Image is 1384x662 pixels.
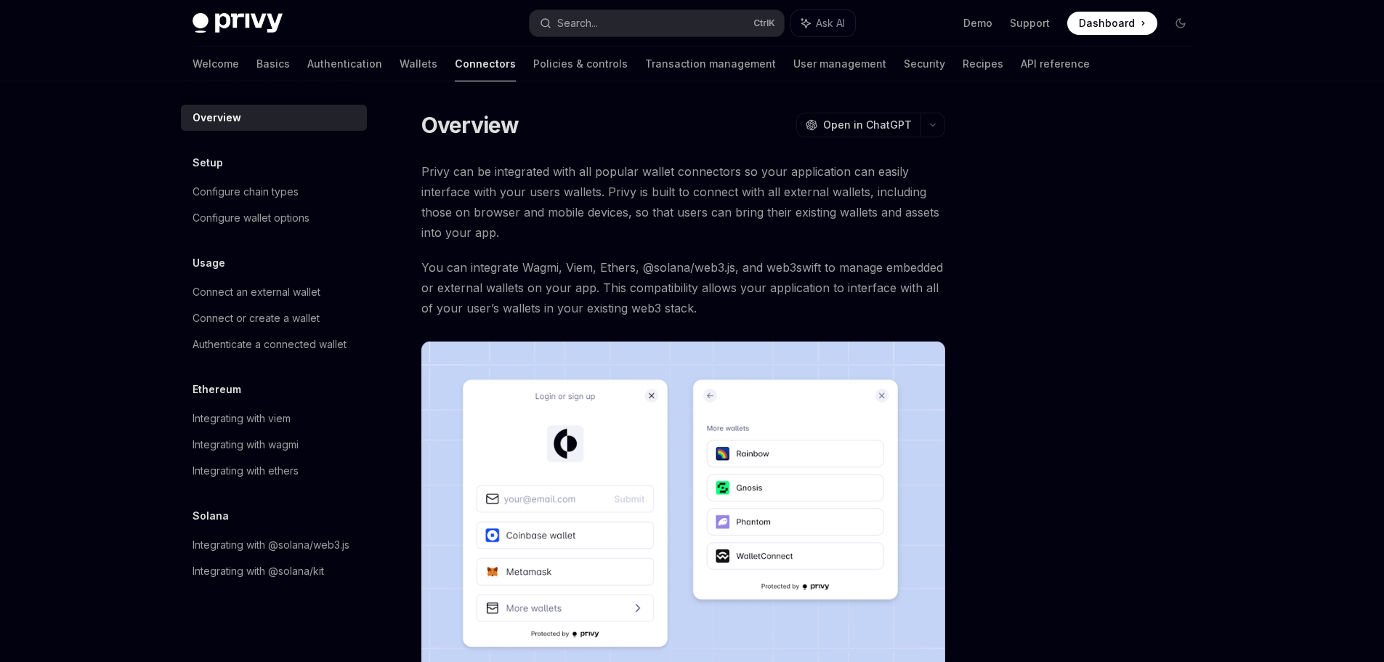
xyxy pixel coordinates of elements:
[1169,12,1192,35] button: Toggle dark mode
[1079,16,1135,31] span: Dashboard
[530,10,784,36] button: Search...CtrlK
[796,113,920,137] button: Open in ChatGPT
[1010,16,1050,31] a: Support
[400,47,437,81] a: Wallets
[181,179,367,205] a: Configure chain types
[421,161,945,243] span: Privy can be integrated with all popular wallet connectors so your application can easily interfa...
[193,462,299,480] div: Integrating with ethers
[753,17,775,29] span: Ctrl K
[816,16,845,31] span: Ask AI
[193,410,291,427] div: Integrating with viem
[1021,47,1090,81] a: API reference
[193,436,299,453] div: Integrating with wagmi
[193,536,349,554] div: Integrating with @solana/web3.js
[193,310,320,327] div: Connect or create a wallet
[455,47,516,81] a: Connectors
[181,432,367,458] a: Integrating with wagmi
[1067,12,1157,35] a: Dashboard
[963,47,1003,81] a: Recipes
[421,257,945,318] span: You can integrate Wagmi, Viem, Ethers, @solana/web3.js, and web3swift to manage embedded or exter...
[181,558,367,584] a: Integrating with @solana/kit
[181,305,367,331] a: Connect or create a wallet
[193,381,241,398] h5: Ethereum
[193,283,320,301] div: Connect an external wallet
[791,10,855,36] button: Ask AI
[823,118,912,132] span: Open in ChatGPT
[193,154,223,171] h5: Setup
[193,183,299,201] div: Configure chain types
[307,47,382,81] a: Authentication
[181,331,367,358] a: Authenticate a connected wallet
[557,15,598,32] div: Search...
[181,532,367,558] a: Integrating with @solana/web3.js
[963,16,992,31] a: Demo
[181,279,367,305] a: Connect an external wallet
[193,507,229,525] h5: Solana
[193,562,324,580] div: Integrating with @solana/kit
[193,254,225,272] h5: Usage
[256,47,290,81] a: Basics
[193,13,283,33] img: dark logo
[793,47,886,81] a: User management
[645,47,776,81] a: Transaction management
[181,205,367,231] a: Configure wallet options
[193,109,241,126] div: Overview
[193,209,309,227] div: Configure wallet options
[193,47,239,81] a: Welcome
[181,405,367,432] a: Integrating with viem
[533,47,628,81] a: Policies & controls
[421,112,519,138] h1: Overview
[904,47,945,81] a: Security
[181,105,367,131] a: Overview
[181,458,367,484] a: Integrating with ethers
[193,336,347,353] div: Authenticate a connected wallet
